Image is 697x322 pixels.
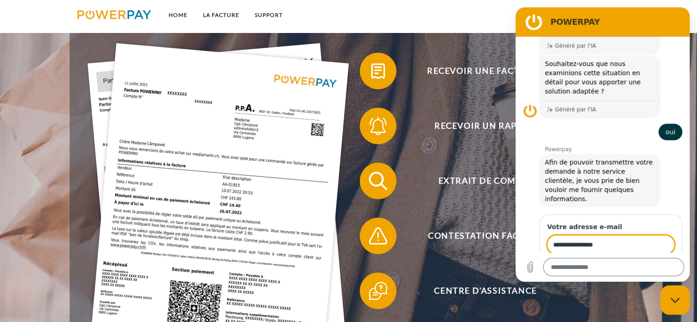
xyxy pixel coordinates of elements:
button: Centre d'assistance [360,273,598,309]
span: Recevoir une facture ? [373,53,598,89]
a: LA FACTURE [195,7,247,23]
img: qb_bill.svg [367,60,390,82]
iframe: Fenêtre de messagerie [516,7,690,282]
img: qb_search.svg [367,169,390,192]
iframe: Bouton de lancement de la fenêtre de messagerie, conversation en cours [660,285,690,315]
button: Recevoir une facture ? [360,53,598,89]
span: Extrait de compte [373,163,598,199]
a: Home [161,7,195,23]
span: Contestation Facture [373,218,598,254]
a: Support [247,7,291,23]
button: Contestation Facture [360,218,598,254]
span: Centre d'assistance [373,273,598,309]
img: qb_warning.svg [367,224,390,247]
button: Recevoir un rappel? [360,108,598,144]
img: qb_help.svg [367,279,390,302]
button: Extrait de compte [360,163,598,199]
img: logo-powerpay.svg [77,10,151,19]
span: Recevoir un rappel? [373,108,598,144]
img: qb_bell.svg [367,115,390,137]
a: CG [576,7,601,23]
